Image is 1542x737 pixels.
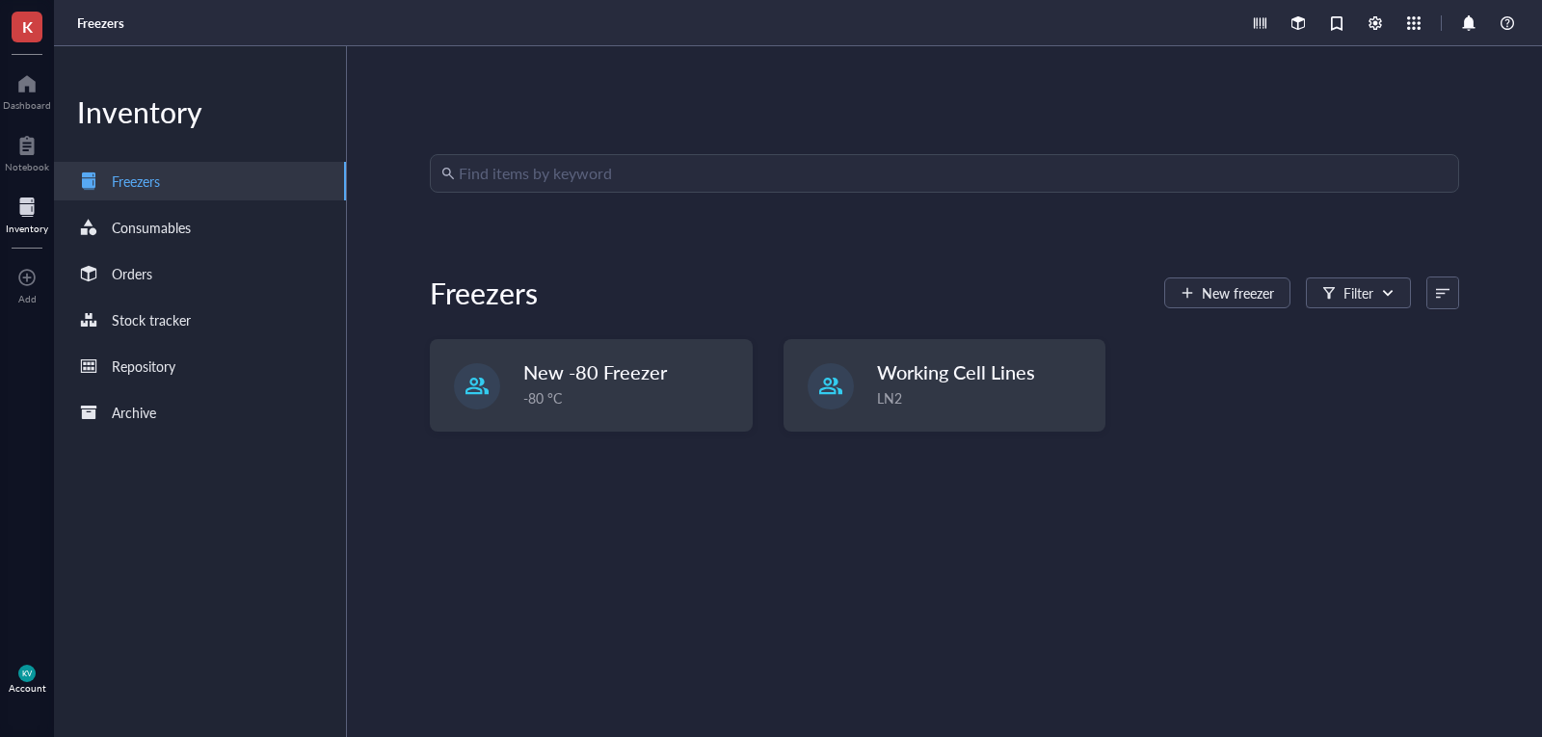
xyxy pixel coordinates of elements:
[6,192,48,234] a: Inventory
[112,309,191,330] div: Stock tracker
[112,263,152,284] div: Orders
[112,217,191,238] div: Consumables
[1202,285,1274,301] span: New freezer
[54,208,346,247] a: Consumables
[877,387,1094,408] div: LN2
[54,301,346,339] a: Stock tracker
[3,68,51,111] a: Dashboard
[5,130,49,172] a: Notebook
[18,293,37,304] div: Add
[3,99,51,111] div: Dashboard
[54,254,346,293] a: Orders
[112,355,175,377] div: Repository
[112,402,156,423] div: Archive
[877,358,1035,385] span: Working Cell Lines
[22,14,33,39] span: K
[54,92,346,131] div: Inventory
[9,682,46,694] div: Account
[5,161,49,172] div: Notebook
[523,358,667,385] span: New -80 Freezer
[54,393,346,432] a: Archive
[112,171,160,192] div: Freezers
[1343,282,1373,303] div: Filter
[523,387,740,408] div: -80 °C
[22,669,33,677] span: KV
[77,14,128,32] a: Freezers
[430,274,538,312] div: Freezers
[54,347,346,385] a: Repository
[54,162,346,200] a: Freezers
[1164,277,1290,308] button: New freezer
[6,223,48,234] div: Inventory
